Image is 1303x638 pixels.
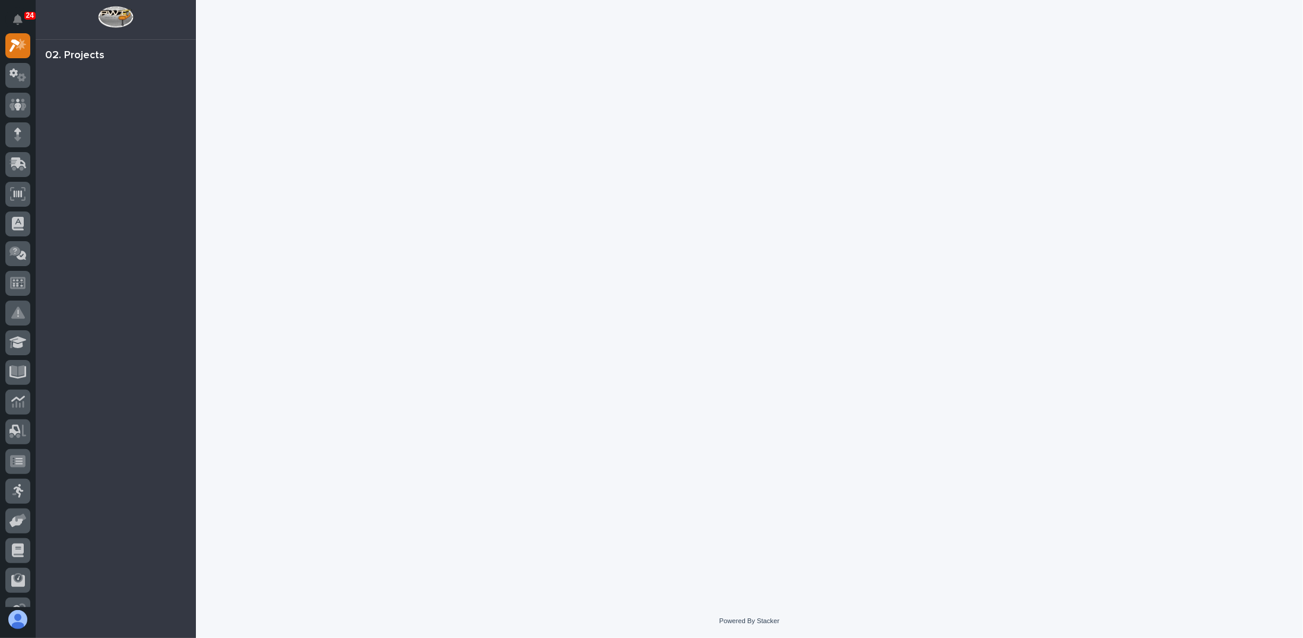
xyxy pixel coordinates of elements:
[719,617,779,624] a: Powered By Stacker
[98,6,133,28] img: Workspace Logo
[45,49,104,62] div: 02. Projects
[15,14,30,33] div: Notifications24
[5,607,30,632] button: users-avatar
[5,7,30,32] button: Notifications
[26,11,34,20] p: 24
